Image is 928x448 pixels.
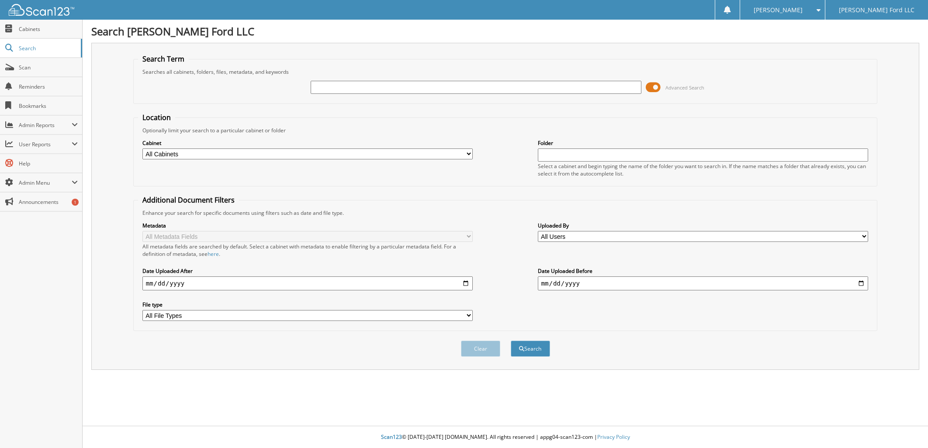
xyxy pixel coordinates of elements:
div: Select a cabinet and begin typing the name of the folder you want to search in. If the name match... [538,162,869,177]
span: Scan [19,64,78,71]
div: All metadata fields are searched by default. Select a cabinet with metadata to enable filtering b... [142,243,473,258]
a: Privacy Policy [597,433,630,441]
span: [PERSON_NAME] Ford LLC [839,7,914,13]
button: Search [511,341,550,357]
div: 1 [72,199,79,206]
label: Date Uploaded Before [538,267,869,275]
button: Clear [461,341,500,357]
input: end [538,276,869,290]
h1: Search [PERSON_NAME] Ford LLC [91,24,919,38]
label: Uploaded By [538,222,869,229]
legend: Additional Document Filters [138,195,239,205]
label: Cabinet [142,139,473,147]
span: User Reports [19,141,72,148]
span: Scan123 [381,433,402,441]
label: Folder [538,139,869,147]
span: Cabinets [19,25,78,33]
span: Bookmarks [19,102,78,110]
span: Admin Menu [19,179,72,186]
span: Admin Reports [19,121,72,129]
span: [PERSON_NAME] [754,7,803,13]
input: start [142,276,473,290]
span: Search [19,45,76,52]
div: Optionally limit your search to a particular cabinet or folder [138,127,873,134]
label: Date Uploaded After [142,267,473,275]
span: Reminders [19,83,78,90]
a: here [208,250,219,258]
div: © [DATE]-[DATE] [DOMAIN_NAME]. All rights reserved | appg04-scan123-com | [83,427,928,448]
img: scan123-logo-white.svg [9,4,74,16]
span: Announcements [19,198,78,206]
label: Metadata [142,222,473,229]
div: Searches all cabinets, folders, files, metadata, and keywords [138,68,873,76]
label: File type [142,301,473,308]
legend: Search Term [138,54,189,64]
legend: Location [138,113,175,122]
span: Advanced Search [665,84,704,91]
div: Enhance your search for specific documents using filters such as date and file type. [138,209,873,217]
span: Help [19,160,78,167]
